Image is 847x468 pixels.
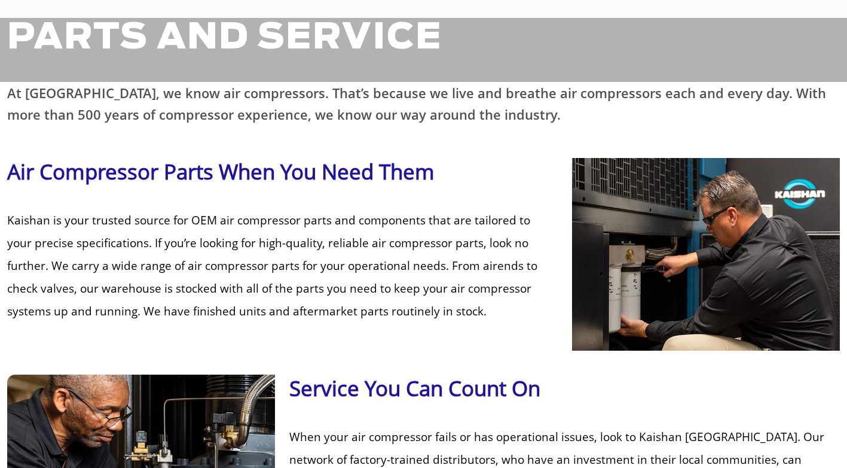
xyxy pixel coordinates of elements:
h1: PARTS AND SERVICE [7,18,699,58]
img: kaishan employee [572,158,840,351]
h5: Air Compressor Parts When You Need Them [7,158,558,185]
h5: Service You Can Count On [289,375,840,402]
p: At [GEOGRAPHIC_DATA], we know air compressors. That’s because we live and breathe air compressors... [7,82,840,125]
p: Kaishan is your trusted source for OEM air compressor parts and components that are tailored to y... [7,209,558,323]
